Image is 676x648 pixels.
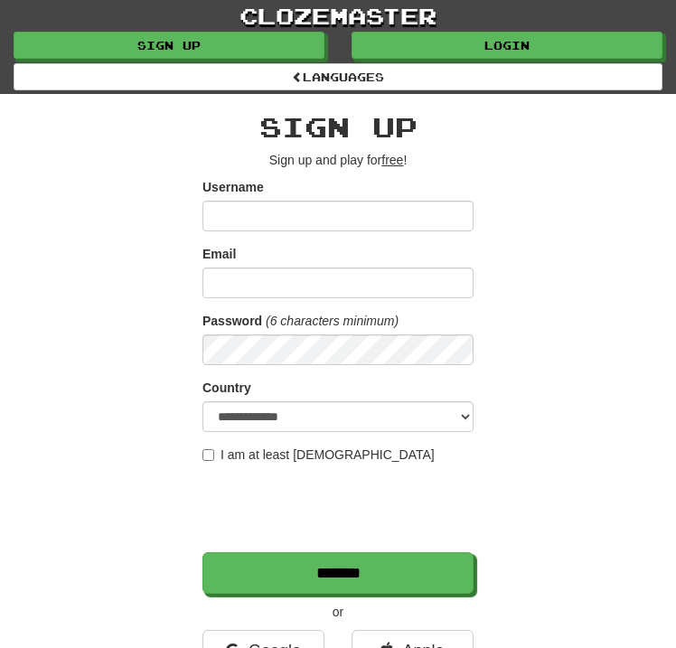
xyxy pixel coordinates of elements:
[14,32,324,59] a: Sign up
[202,449,214,461] input: I am at least [DEMOGRAPHIC_DATA]
[202,245,236,263] label: Email
[352,32,662,59] a: Login
[266,314,399,328] em: (6 characters minimum)
[202,112,474,142] h2: Sign up
[202,446,435,464] label: I am at least [DEMOGRAPHIC_DATA]
[202,379,251,397] label: Country
[202,178,264,196] label: Username
[202,473,477,543] iframe: reCAPTCHA
[202,603,474,621] p: or
[381,153,403,167] u: free
[202,151,474,169] p: Sign up and play for !
[202,312,262,330] label: Password
[14,63,662,90] a: Languages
